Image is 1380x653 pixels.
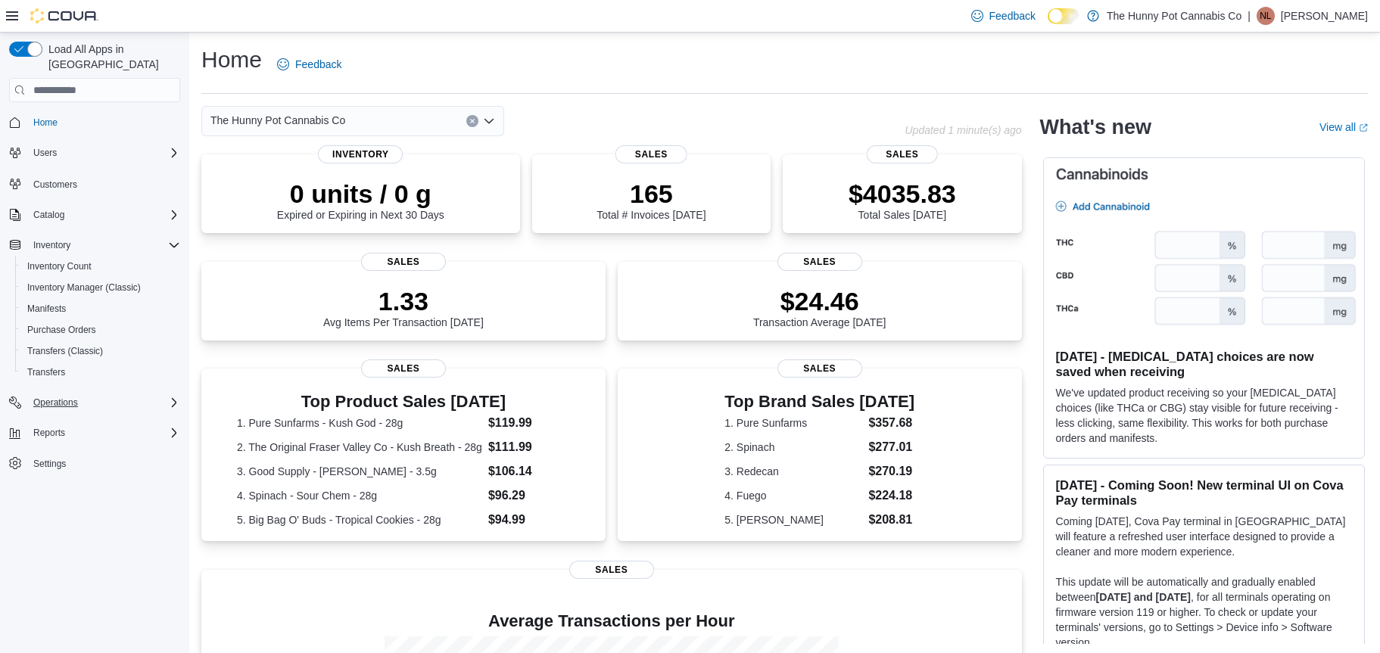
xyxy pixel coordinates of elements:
span: Load All Apps in [GEOGRAPHIC_DATA] [42,42,180,72]
div: Transaction Average [DATE] [753,286,886,328]
p: Coming [DATE], Cova Pay terminal in [GEOGRAPHIC_DATA] will feature a refreshed user interface des... [1056,514,1352,559]
button: Catalog [27,206,70,224]
span: Transfers [21,363,180,381]
span: Inventory Count [21,257,180,275]
span: Sales [777,253,862,271]
dt: 4. Fuego [724,488,862,503]
span: Sales [615,145,687,163]
svg: External link [1359,123,1368,132]
a: Purchase Orders [21,321,102,339]
h3: Top Product Sales [DATE] [237,393,570,411]
dd: $106.14 [488,462,570,480]
p: 0 units / 0 g [277,179,444,209]
span: Inventory [33,239,70,251]
span: Operations [33,396,78,409]
nav: Complex example [9,105,180,514]
span: Purchase Orders [21,321,180,339]
button: Home [3,111,186,133]
a: Inventory Manager (Classic) [21,278,147,297]
strong: [DATE] and [DATE] [1096,591,1191,603]
a: Customers [27,176,83,194]
button: Operations [3,392,186,413]
span: Sales [361,253,446,271]
span: The Hunny Pot Cannabis Co [210,111,345,129]
span: Inventory Manager (Classic) [27,281,141,294]
p: The Hunny Pot Cannabis Co [1107,7,1241,25]
dd: $357.68 [868,414,914,432]
dd: $96.29 [488,487,570,505]
div: Total # Invoices [DATE] [597,179,706,221]
dt: 5. Big Bag O' Buds - Tropical Cookies - 28g [237,512,482,527]
img: Cova [30,8,98,23]
dt: 5. [PERSON_NAME] [724,512,862,527]
dd: $119.99 [488,414,570,432]
p: Updated 1 minute(s) ago [905,124,1021,136]
a: Settings [27,455,72,473]
a: Feedback [271,49,347,79]
button: Reports [3,422,186,443]
span: Reports [33,427,65,439]
dt: 2. Spinach [724,440,862,455]
button: Purchase Orders [15,319,186,340]
button: Manifests [15,298,186,319]
p: $24.46 [753,286,886,316]
span: Users [27,144,180,162]
h4: Average Transactions per Hour [213,612,1010,630]
a: Transfers (Classic) [21,342,109,360]
span: Transfers (Classic) [21,342,180,360]
span: Manifests [21,300,180,318]
button: Reports [27,424,71,442]
dd: $111.99 [488,438,570,456]
button: Inventory Manager (Classic) [15,277,186,298]
button: Users [27,144,63,162]
span: Purchase Orders [27,324,96,336]
span: Operations [27,393,180,412]
span: Inventory Count [27,260,92,272]
span: Inventory [27,236,180,254]
span: Catalog [27,206,180,224]
button: Inventory Count [15,256,186,277]
dt: 2. The Original Fraser Valley Co - Kush Breath - 28g [237,440,482,455]
span: Settings [33,458,66,470]
span: NL [1260,7,1271,25]
button: Transfers [15,362,186,383]
button: Settings [3,452,186,474]
span: Transfers [27,366,65,378]
p: | [1248,7,1251,25]
div: Total Sales [DATE] [849,179,956,221]
span: Customers [33,179,77,191]
span: Inventory Manager (Classic) [21,278,180,297]
span: Settings [27,454,180,473]
span: Customers [27,174,180,193]
div: Avg Items Per Transaction [DATE] [323,286,484,328]
button: Clear input [466,115,478,127]
button: Catalog [3,204,186,225]
span: Sales [361,359,446,378]
span: Sales [777,359,862,378]
p: $4035.83 [849,179,956,209]
button: Open list of options [483,115,495,127]
p: This update will be automatically and gradually enabled between , for all terminals operating on ... [1056,574,1352,650]
dd: $270.19 [868,462,914,480]
h3: Top Brand Sales [DATE] [724,393,914,411]
span: Sales [569,561,654,579]
dd: $277.01 [868,438,914,456]
h2: What's new [1040,115,1151,139]
a: Manifests [21,300,72,318]
span: Reports [27,424,180,442]
p: 1.33 [323,286,484,316]
span: Users [33,147,57,159]
a: Home [27,113,64,132]
button: Users [3,142,186,163]
span: Feedback [295,57,341,72]
div: Expired or Expiring in Next 30 Days [277,179,444,221]
p: We've updated product receiving so your [MEDICAL_DATA] choices (like THCa or CBG) stay visible fo... [1056,385,1352,446]
dt: 3. Good Supply - [PERSON_NAME] - 3.5g [237,464,482,479]
a: Feedback [965,1,1042,31]
p: [PERSON_NAME] [1281,7,1368,25]
h3: [DATE] - Coming Soon! New terminal UI on Cova Pay terminals [1056,477,1352,508]
dd: $208.81 [868,511,914,529]
button: Operations [27,393,84,412]
dt: 3. Redecan [724,464,862,479]
button: Transfers (Classic) [15,340,186,362]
